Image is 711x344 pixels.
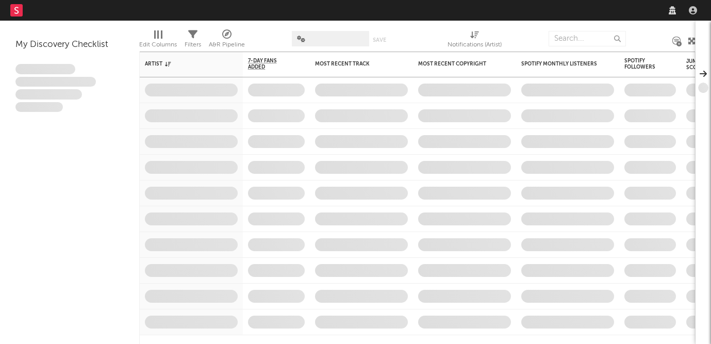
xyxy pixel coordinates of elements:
[549,31,626,46] input: Search...
[15,102,63,112] span: Aliquam viverra
[448,26,502,56] div: Notifications (Artist)
[15,39,124,51] div: My Discovery Checklist
[15,64,75,74] span: Lorem ipsum dolor
[139,26,177,56] div: Edit Columns
[209,39,245,51] div: A&R Pipeline
[139,39,177,51] div: Edit Columns
[418,61,495,67] div: Most Recent Copyright
[521,61,599,67] div: Spotify Monthly Listeners
[624,58,660,70] div: Spotify Followers
[248,58,289,70] span: 7-Day Fans Added
[209,26,245,56] div: A&R Pipeline
[145,61,222,67] div: Artist
[448,39,502,51] div: Notifications (Artist)
[15,89,82,100] span: Praesent ac interdum
[185,26,201,56] div: Filters
[185,39,201,51] div: Filters
[15,77,96,87] span: Integer aliquet in purus et
[315,61,392,67] div: Most Recent Track
[373,37,386,43] button: Save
